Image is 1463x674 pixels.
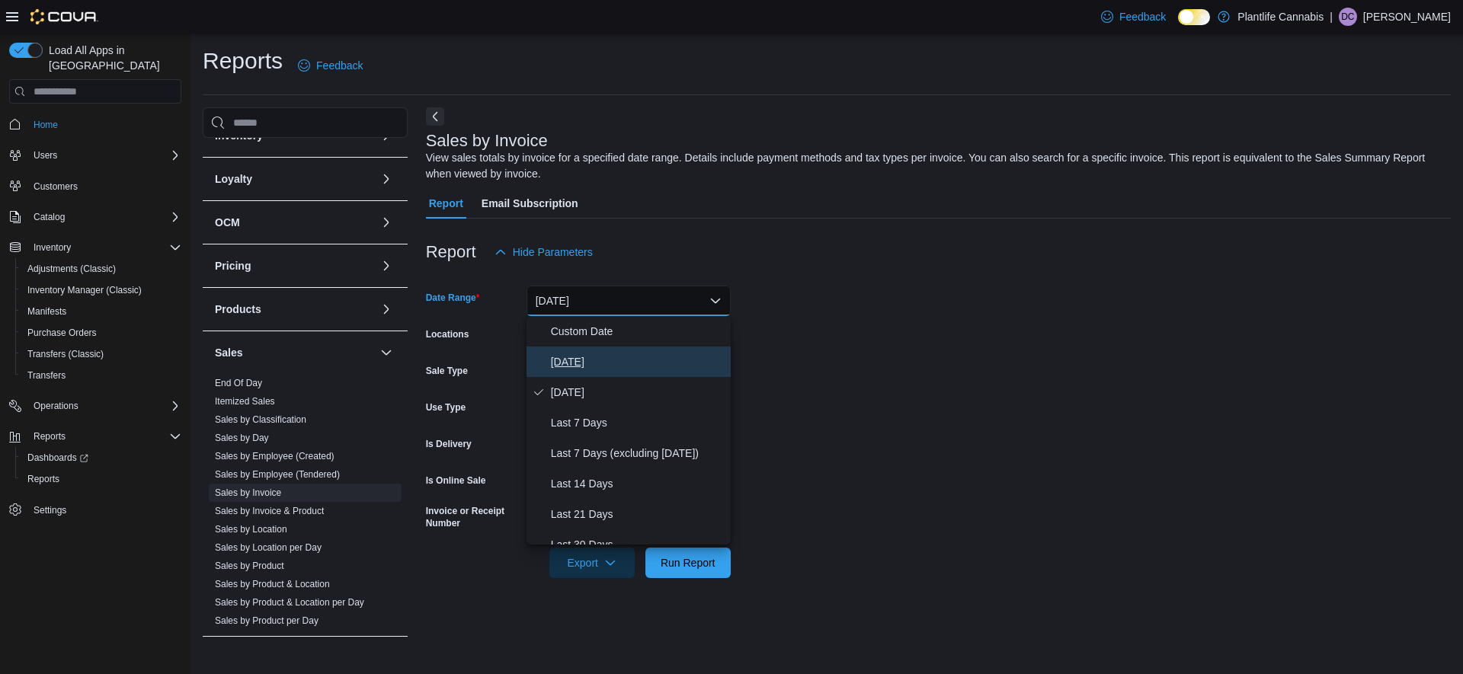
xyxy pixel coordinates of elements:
[559,548,626,578] span: Export
[27,208,181,226] span: Catalog
[3,237,187,258] button: Inventory
[1178,25,1179,26] span: Dark Mode
[1095,2,1172,32] a: Feedback
[215,215,374,230] button: OCM
[15,447,187,468] a: Dashboards
[429,188,463,219] span: Report
[27,473,59,485] span: Reports
[27,146,63,165] button: Users
[34,149,57,161] span: Users
[215,561,284,571] a: Sales by Product
[27,116,64,134] a: Home
[426,365,468,377] label: Sale Type
[426,243,476,261] h3: Report
[551,383,725,401] span: [DATE]
[1178,9,1210,25] input: Dark Mode
[215,345,374,360] button: Sales
[27,427,72,446] button: Reports
[551,474,725,493] span: Last 14 Days
[377,343,395,362] button: Sales
[426,132,548,150] h3: Sales by Invoice
[27,177,84,196] a: Customers
[1119,9,1166,24] span: Feedback
[215,597,364,608] a: Sales by Product & Location per Day
[21,449,181,467] span: Dashboards
[34,241,71,254] span: Inventory
[21,366,181,385] span: Transfers
[27,501,72,519] a: Settings
[15,258,187,280] button: Adjustments (Classic)
[21,449,94,467] a: Dashboards
[34,430,66,442] span: Reports
[27,397,85,415] button: Operations
[203,46,283,76] h1: Reports
[292,50,369,81] a: Feedback
[215,450,335,462] span: Sales by Employee (Created)
[215,524,287,535] a: Sales by Location
[488,237,599,267] button: Hide Parameters
[551,444,725,462] span: Last 7 Days (excluding [DATE])
[215,215,240,230] h3: OCM
[3,206,187,228] button: Catalog
[215,615,319,627] span: Sales by Product per Day
[551,353,725,371] span: [DATE]
[27,427,181,446] span: Reports
[15,365,187,386] button: Transfers
[27,238,77,257] button: Inventory
[27,327,97,339] span: Purchase Orders
[513,244,593,260] span: Hide Parameters
[21,302,181,321] span: Manifests
[426,438,472,450] label: Is Delivery
[426,505,520,529] label: Invoice or Receipt Number
[27,208,71,226] button: Catalog
[215,615,319,626] a: Sales by Product per Day
[27,452,88,464] span: Dashboards
[34,504,66,516] span: Settings
[215,433,269,443] a: Sales by Day
[215,377,262,389] span: End Of Day
[215,523,287,535] span: Sales by Location
[316,58,363,73] span: Feedback
[27,177,181,196] span: Customers
[27,114,181,133] span: Home
[21,345,110,363] a: Transfers (Classic)
[21,281,148,299] a: Inventory Manager (Classic)
[426,292,480,304] label: Date Range
[215,469,340,480] a: Sales by Employee (Tendered)
[3,175,187,197] button: Customers
[215,345,243,360] h3: Sales
[1330,8,1333,26] p: |
[551,322,725,340] span: Custom Date
[34,400,78,412] span: Operations
[203,374,408,636] div: Sales
[215,378,262,388] a: End Of Day
[426,107,444,126] button: Next
[21,470,181,488] span: Reports
[21,260,122,278] a: Adjustments (Classic)
[215,258,374,273] button: Pricing
[215,396,275,407] a: Itemized Sales
[34,180,78,193] span: Customers
[27,397,181,415] span: Operations
[426,474,486,487] label: Is Online Sale
[15,280,187,301] button: Inventory Manager (Classic)
[1363,8,1451,26] p: [PERSON_NAME]
[527,286,731,316] button: [DATE]
[9,107,181,561] nav: Complex example
[215,505,324,517] span: Sales by Invoice & Product
[21,260,181,278] span: Adjustments (Classic)
[1237,8,1324,26] p: Plantlife Cannabis
[3,499,187,521] button: Settings
[27,305,66,318] span: Manifests
[426,401,466,414] label: Use Type
[377,213,395,232] button: OCM
[215,258,251,273] h3: Pricing
[15,343,187,365] button: Transfers (Classic)
[661,555,715,570] span: Run Report
[21,470,66,488] a: Reports
[377,257,395,275] button: Pricing
[27,238,181,257] span: Inventory
[3,426,187,447] button: Reports
[215,171,252,187] h3: Loyalty
[34,211,65,223] span: Catalog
